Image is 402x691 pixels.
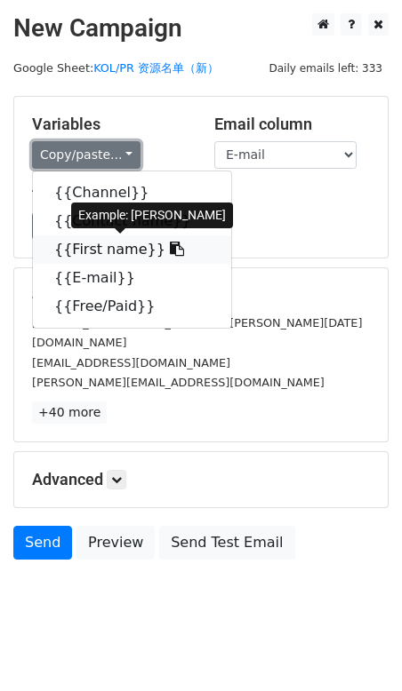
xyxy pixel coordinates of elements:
a: +40 more [32,401,107,424]
small: [PERSON_NAME][EMAIL_ADDRESS][DOMAIN_NAME] [32,376,325,389]
h5: Email column [214,115,370,134]
a: {{Channel}} [33,179,231,207]
a: KOL/PR 资源名单（新） [93,61,219,75]
h5: Variables [32,115,188,134]
div: Example: [PERSON_NAME] [71,203,233,228]
small: [EMAIL_ADDRESS][DOMAIN_NAME] [32,356,230,369]
h2: New Campaign [13,13,389,44]
a: {{Contact name}} [33,207,231,235]
a: {{First name}} [33,235,231,264]
a: Send [13,526,72,560]
a: {{E-mail}} [33,264,231,292]
small: Google Sheet: [13,61,219,75]
a: Copy/paste... [32,141,141,169]
iframe: Chat Widget [313,606,402,691]
h5: Advanced [32,470,370,489]
a: {{Free/Paid}} [33,292,231,321]
span: Daily emails left: 333 [262,59,389,78]
a: Preview [76,526,155,560]
a: Daily emails left: 333 [262,61,389,75]
a: Send Test Email [159,526,294,560]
